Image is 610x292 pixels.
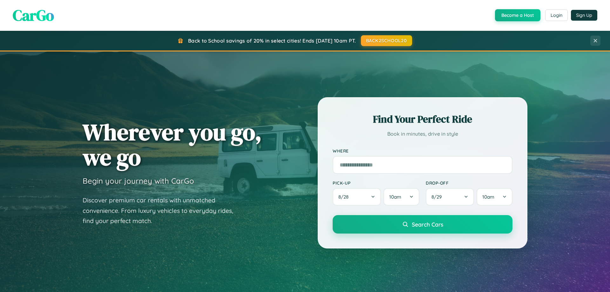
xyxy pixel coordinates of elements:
h2: Find Your Perfect Ride [333,112,512,126]
button: 10am [383,188,419,206]
span: CarGo [13,5,54,26]
label: Drop-off [426,180,512,186]
span: 10am [389,194,401,200]
h1: Wherever you go, we go [83,119,262,170]
button: 8/29 [426,188,474,206]
h3: Begin your journey with CarGo [83,176,194,186]
span: 8 / 29 [431,194,445,200]
p: Book in minutes, drive in style [333,129,512,139]
button: BACK2SCHOOL20 [361,35,412,46]
span: 10am [482,194,494,200]
label: Where [333,148,512,153]
span: Back to School savings of 20% in select cities! Ends [DATE] 10am PT. [188,37,356,44]
span: 8 / 28 [338,194,352,200]
button: Sign Up [571,10,597,21]
p: Discover premium car rentals with unmatched convenience. From luxury vehicles to everyday rides, ... [83,195,241,226]
button: Login [545,10,568,21]
label: Pick-up [333,180,419,186]
span: Search Cars [412,221,443,228]
button: 8/28 [333,188,381,206]
button: 10am [477,188,512,206]
button: Become a Host [495,9,540,21]
button: Search Cars [333,215,512,234]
